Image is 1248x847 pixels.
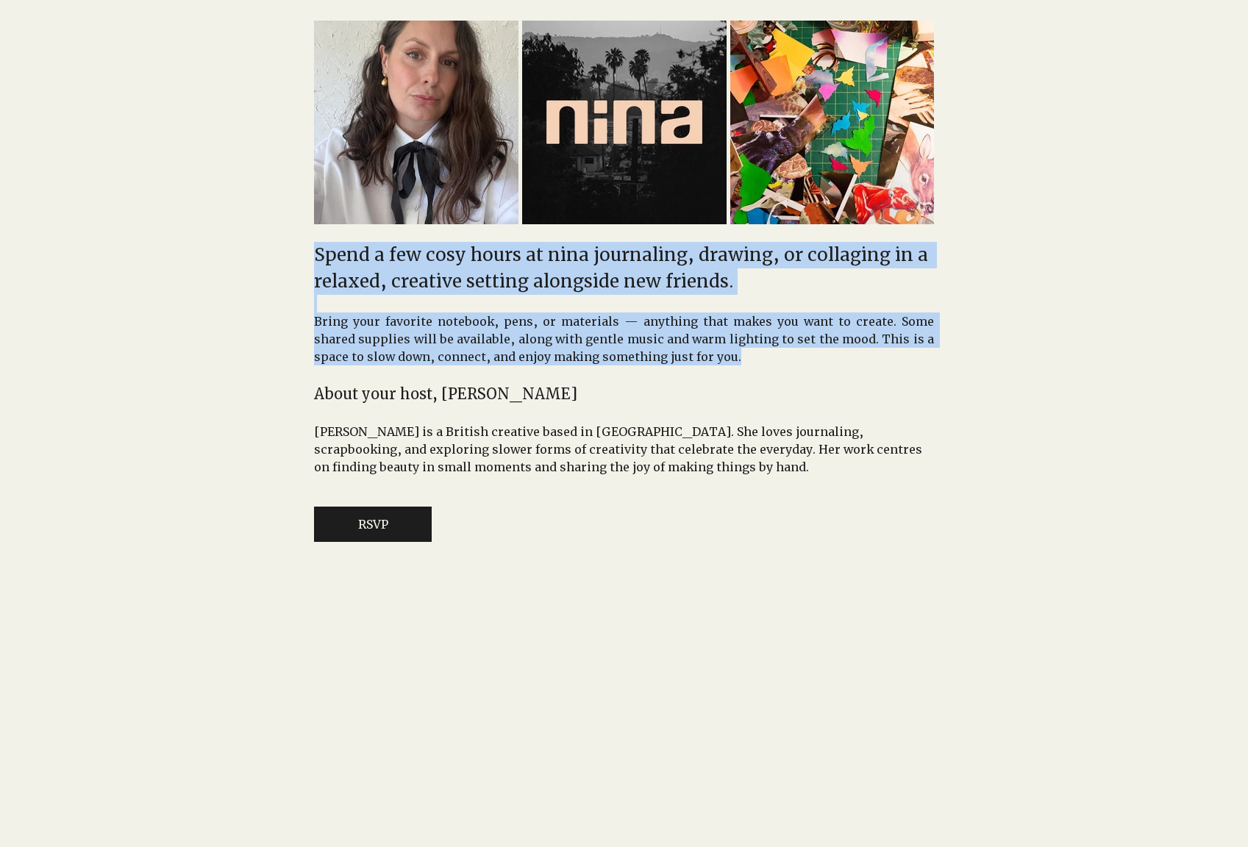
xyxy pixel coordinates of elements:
iframe: Map [264,586,984,817]
span: Bring your favorite notebook, pens, or materials — anything that makes you want to create. Some s... [314,314,937,364]
span: About your host, [PERSON_NAME] [314,385,577,403]
button: RSVP [314,507,432,542]
span: Spend a few cosy hours at nina journaling, drawing, or collaging in a relaxed, creative setting a... [314,243,933,293]
span: [PERSON_NAME] is a British creative based in [GEOGRAPHIC_DATA]. She loves journaling, scrapbookin... [314,424,925,474]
